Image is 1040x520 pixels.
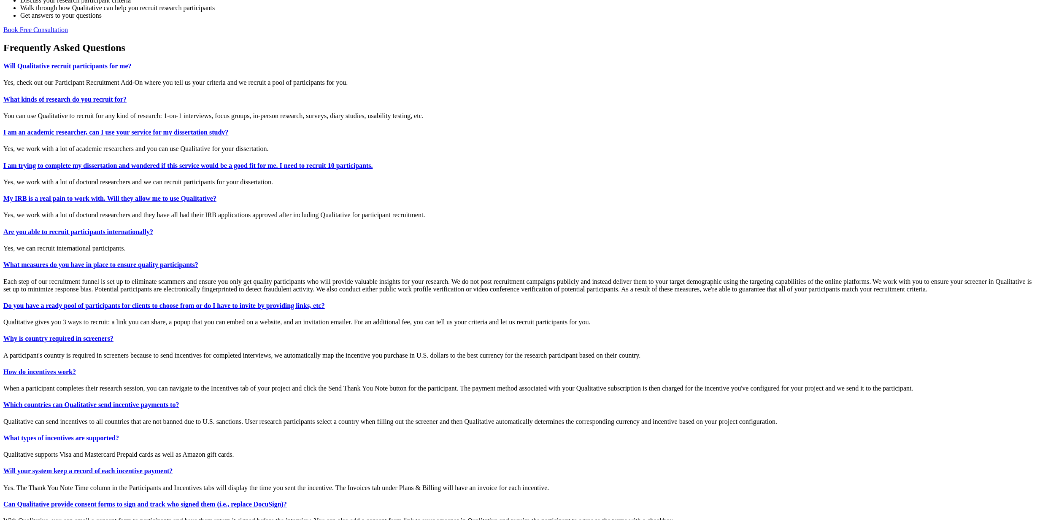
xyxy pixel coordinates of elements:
[3,129,228,136] a: I am an academic researcher, can I use your service for my dissertation study?
[3,418,1037,426] div: Qualitative can send incentives to all countries that are not banned due to U.S. sanctions. User ...
[3,62,132,70] a: Will Qualitative recruit participants for me?
[3,401,179,408] a: Which countries can Qualitative send incentive payments to?
[3,195,216,202] a: My IRB is a real pain to work with. Will they allow me to use Qualitative?
[3,112,1037,120] div: You can use Qualitative to recruit for any kind of research: 1-on-1 interviews, focus groups, in-...
[3,318,1037,326] div: Qualitative gives you 3 ways to recruit: a link you can share, a popup that you can embed on a we...
[3,335,113,342] a: Why is country required in screeners?
[3,178,1037,186] div: Yes, we work with a lot of doctoral researchers and we can recruit participants for your disserta...
[20,4,1037,12] li: Walk through how Qualitative can help you recruit research participants
[3,245,1037,252] div: Yes, we can recruit international participants.
[3,352,1037,359] div: A participant's country is required in screeners because to send incentives for completed intervi...
[3,484,1037,492] div: Yes. The Thank You Note Time column in the Participants and Incentives tabs will display the time...
[3,451,1037,458] div: Qualitative supports Visa and Mastercard Prepaid cards as well as Amazon gift cards.
[3,302,325,309] a: Do you have a ready pool of participants for clients to choose from or do I have to invite by pro...
[3,42,1037,54] h2: Frequently Asked Questions
[3,211,1037,219] div: Yes, we work with a lot of doctoral researchers and they have all had their IRB applications appr...
[3,368,76,375] a: How do incentives work?
[3,501,287,508] a: Can Qualitative provide consent forms to sign and track who signed them (i.e., replace DocuSign)?
[3,261,198,268] a: What measures do you have in place to ensure quality participants?
[3,96,127,103] a: What kinds of research do you recruit for?
[3,162,373,169] a: I am trying to complete my dissertation and wondered if this service would be a good fit for me. ...
[3,26,68,33] a: Book Free Consultation
[3,434,119,442] a: What types of incentives are supported?
[3,385,1037,392] div: When a participant completes their research session, you can navigate to the Incentives tab of yo...
[3,79,1037,86] div: Yes, check out our Participant Recruitment Add-On where you tell us your criteria and we recruit ...
[3,467,173,474] a: Will your system keep a record of each incentive payment?
[3,145,1037,153] div: Yes, we work with a lot of academic researchers and you can use Qualitative for your dissertation.
[20,12,1037,19] li: Get answers to your questions
[3,228,153,235] a: Are you able to recruit participants internationally?
[3,278,1037,293] div: Each step of our recruitment funnel is set up to eliminate scammers and ensure you only get quali...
